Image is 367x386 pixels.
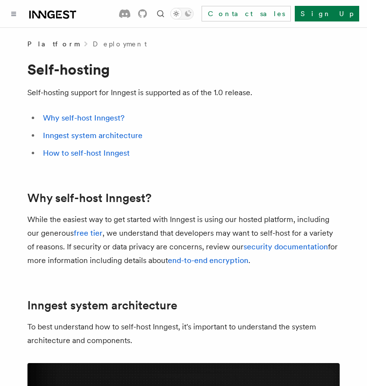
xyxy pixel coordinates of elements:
a: security documentation [244,242,328,251]
a: Inngest system architecture [27,299,177,312]
button: Toggle navigation [8,8,20,20]
a: Deployment [93,39,147,49]
a: Why self-host Inngest? [43,113,124,122]
a: Why self-host Inngest? [27,191,151,205]
p: To best understand how to self-host Inngest, it's important to understand the system architecture... [27,320,340,347]
a: How to self-host Inngest [43,148,130,158]
a: Inngest system architecture [43,131,143,140]
a: Contact sales [202,6,291,21]
a: Sign Up [295,6,359,21]
h1: Self-hosting [27,61,340,78]
a: free tier [74,228,102,238]
button: Toggle dark mode [170,8,194,20]
a: end-to-end encryption [168,256,248,265]
span: Platform [27,39,79,49]
p: Self-hosting support for Inngest is supported as of the 1.0 release. [27,86,340,100]
p: While the easiest way to get started with Inngest is using our hosted platform, including our gen... [27,213,340,267]
button: Find something... [155,8,166,20]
